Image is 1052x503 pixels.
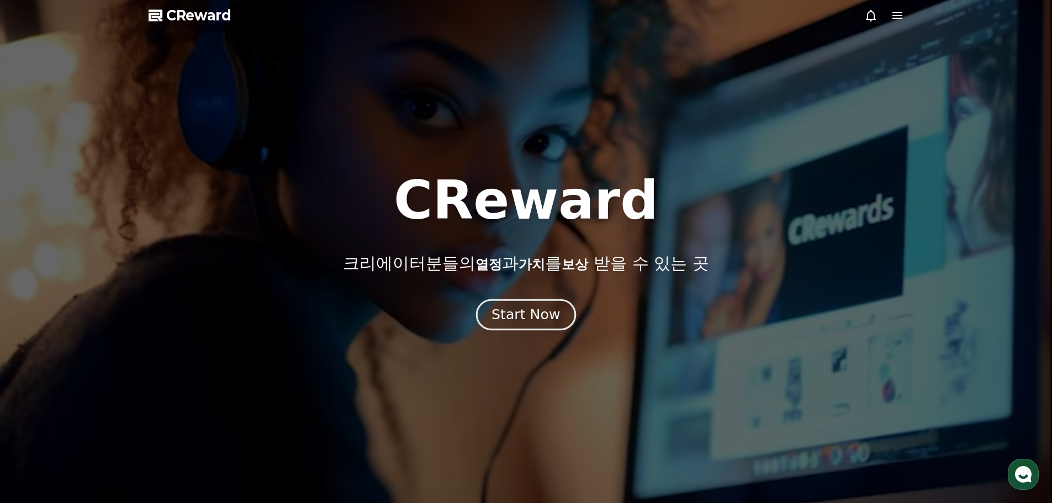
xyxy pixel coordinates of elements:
span: 가치 [519,257,545,272]
div: Start Now [491,305,560,324]
p: 크리에이터분들의 과 를 받을 수 있는 곳 [343,253,709,273]
span: 보상 [562,257,588,272]
h1: CReward [394,174,658,227]
button: Start Now [476,299,576,330]
a: 대화 [73,350,142,378]
span: 열정 [475,257,502,272]
span: 대화 [101,367,114,376]
a: 홈 [3,350,73,378]
span: CReward [166,7,231,24]
a: 설정 [142,350,212,378]
a: Start Now [478,311,574,321]
a: CReward [149,7,231,24]
span: 설정 [171,367,184,375]
span: 홈 [35,367,41,375]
